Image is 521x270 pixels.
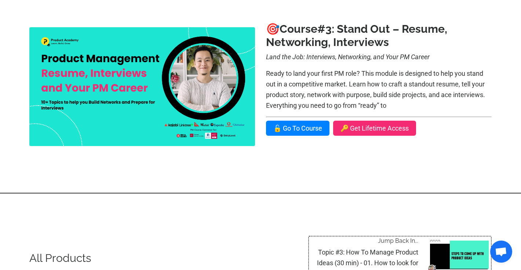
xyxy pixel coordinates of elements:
p: Jump Back In... [309,237,418,244]
div: Open chat [490,241,512,263]
i: Land the Job: Interviews, Networking, and Your PM Career [266,53,430,61]
img: 18e8c6-d7d2-e488-c0a3-5dba115d520_13.png [29,27,255,146]
b: 🎯 [266,22,317,35]
a: 🔑 Get Lifetime Access [333,121,416,136]
a: Course [280,22,317,35]
a: #3: Stand Out – Resume, Networking, Interviews [266,22,447,49]
h3: All Products [29,252,91,265]
p: Ready to land your first PM role? This module is designed to help you stand out in a competitive ... [266,68,492,111]
a: 🔓 Go To Course [266,121,329,136]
